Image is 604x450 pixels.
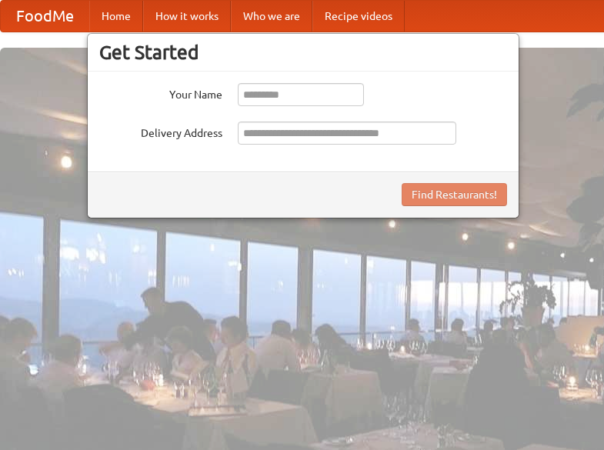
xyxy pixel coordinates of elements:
[143,1,231,32] a: How it works
[402,183,507,206] button: Find Restaurants!
[99,122,222,141] label: Delivery Address
[99,83,222,102] label: Your Name
[312,1,405,32] a: Recipe videos
[89,1,143,32] a: Home
[231,1,312,32] a: Who we are
[99,41,507,64] h3: Get Started
[1,1,89,32] a: FoodMe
